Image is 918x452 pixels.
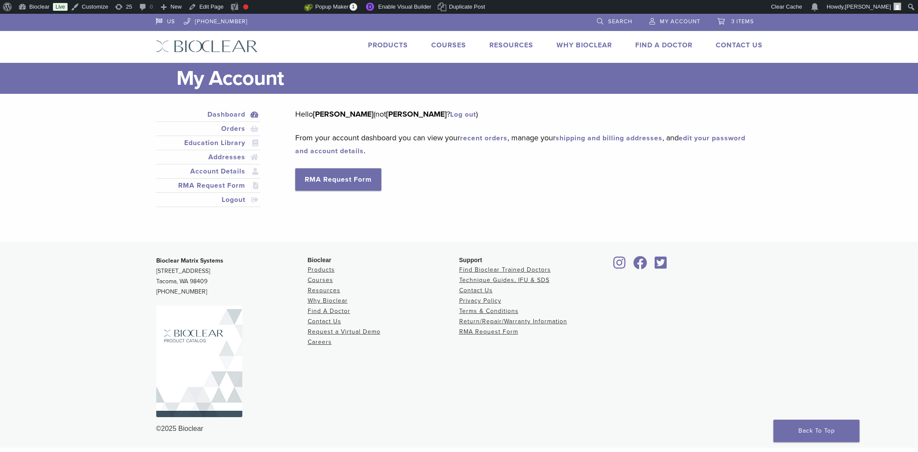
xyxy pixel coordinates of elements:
a: Courses [431,41,466,50]
a: US [156,14,175,27]
a: Bioclear [611,261,629,270]
a: Education Library [158,138,259,148]
a: recent orders [460,134,507,142]
span: Search [608,18,632,25]
a: shipping and billing addresses [556,134,662,142]
span: 1 [349,3,357,11]
strong: [PERSON_NAME] [386,109,447,119]
p: Hello (not ? ) [295,108,749,121]
strong: [PERSON_NAME] [313,109,374,119]
span: Support [459,257,482,263]
span: 3 items [731,18,754,25]
p: From your account dashboard you can view your , manage your , and . [295,131,749,157]
a: Addresses [158,152,259,162]
a: Find A Doctor [635,41,692,50]
a: Search [597,14,632,27]
a: Find A Doctor [308,307,350,315]
a: RMA Request Form [295,168,381,191]
span: Bioclear [308,257,331,263]
a: Products [368,41,408,50]
a: Why Bioclear [308,297,348,304]
div: Focus keyphrase not set [243,4,248,9]
a: Find Bioclear Trained Doctors [459,266,551,273]
div: ©2025 Bioclear [156,424,762,434]
a: 3 items [717,14,754,27]
a: RMA Request Form [158,180,259,191]
a: Back To Top [773,420,859,442]
a: RMA Request Form [459,328,518,335]
img: Views over 48 hours. Click for more Jetpack Stats. [256,2,304,12]
h1: My Account [176,63,763,94]
a: Products [308,266,335,273]
a: Bioclear [652,261,670,270]
nav: Account pages [156,108,261,217]
a: Resources [489,41,533,50]
a: Privacy Policy [459,297,501,304]
p: [STREET_ADDRESS] Tacoma, WA 98409 [PHONE_NUMBER] [156,256,308,297]
img: Bioclear [156,40,258,53]
a: Terms & Conditions [459,307,519,315]
a: Request a Virtual Demo [308,328,380,335]
a: Dashboard [158,109,259,120]
img: Bioclear [156,306,242,417]
span: My Account [660,18,700,25]
a: [PHONE_NUMBER] [184,14,247,27]
a: Careers [308,338,332,346]
span: [PERSON_NAME] [845,3,891,10]
a: Resources [308,287,340,294]
a: Courses [308,276,333,284]
a: Contact Us [308,318,341,325]
a: Account Details [158,166,259,176]
a: Technique Guides, IFU & SDS [459,276,550,284]
a: Contact Us [459,287,493,294]
a: Logout [158,195,259,205]
a: Live [53,3,68,11]
a: Return/Repair/Warranty Information [459,318,567,325]
a: Why Bioclear [556,41,612,50]
a: Log out [450,110,476,119]
a: Contact Us [716,41,763,50]
a: Bioclear [631,261,650,270]
strong: Bioclear Matrix Systems [156,257,223,264]
a: My Account [649,14,700,27]
a: Orders [158,124,259,134]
